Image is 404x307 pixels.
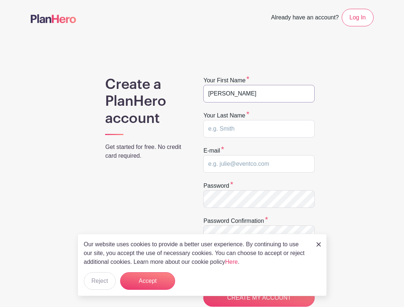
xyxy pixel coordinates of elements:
[203,146,224,155] label: E-mail
[342,9,373,26] a: Log In
[120,272,175,290] button: Accept
[203,289,315,307] input: CREATE MY ACCOUNT
[316,242,321,247] img: close_button-5f87c8562297e5c2d7936805f587ecaba9071eb48480494691a3f1689db116b3.svg
[271,10,339,26] span: Already have an account?
[203,181,233,190] label: Password
[31,14,76,23] img: logo-507f7623f17ff9eddc593b1ce0a138ce2505c220e1c5a4e2b4648c50719b7d32.svg
[203,120,315,138] input: e.g. Smith
[203,111,249,120] label: Your last name
[84,240,309,266] p: Our website uses cookies to provide a better user experience. By continuing to use our site, you ...
[203,155,315,173] input: e.g. julie@eventco.com
[203,217,268,225] label: Password confirmation
[203,76,249,85] label: Your first name
[84,272,116,290] button: Reject
[203,85,315,102] input: e.g. Julie
[225,259,238,265] a: Here
[105,76,184,127] h1: Create a PlanHero account
[105,143,184,160] p: Get started for free. No credit card required.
